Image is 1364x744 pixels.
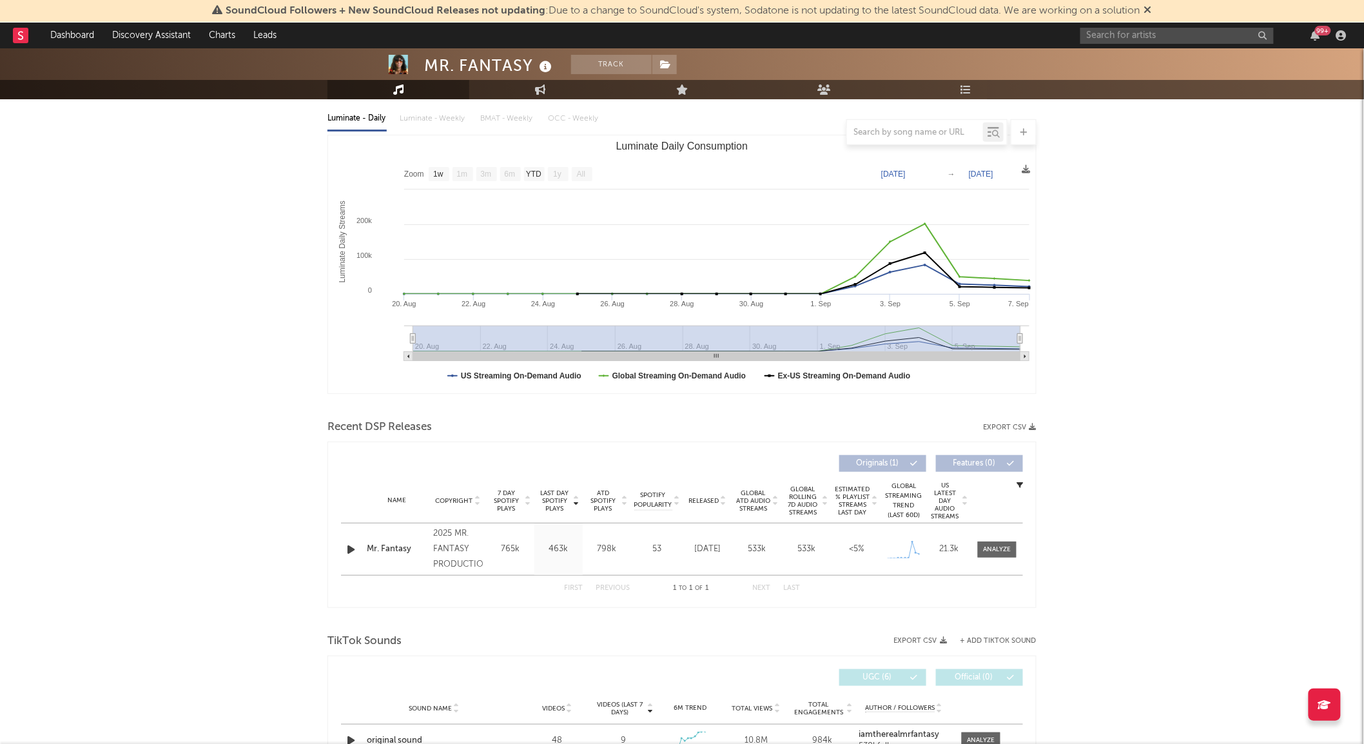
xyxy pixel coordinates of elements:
span: Dismiss [1144,6,1152,16]
text: Global Streaming On-Demand Audio [612,371,746,380]
text: 1y [553,170,561,179]
span: Global ATD Audio Streams [736,489,771,513]
div: Name [367,496,427,505]
div: Luminate - Daily [327,108,387,130]
text: Ex-US Streaming On-Demand Audio [778,371,911,380]
a: Dashboard [41,23,103,48]
button: Track [571,55,652,74]
button: Originals(1) [839,455,926,472]
text: 200k [356,217,372,224]
span: Copyright [435,497,473,505]
button: + Add TikTok Sound [947,638,1037,645]
text: 26. Aug [601,300,625,308]
div: 1 1 1 [656,581,726,596]
div: 99 + [1315,26,1331,35]
text: [DATE] [881,170,906,179]
button: Next [752,585,770,592]
span: Features ( 0 ) [944,460,1004,467]
text: 24. Aug [531,300,555,308]
a: Charts [200,23,244,48]
span: Originals ( 1 ) [848,460,907,467]
text: 22. Aug [462,300,485,308]
a: Mr. Fantasy [367,543,427,556]
div: 463k [538,543,580,556]
span: 7 Day Spotify Plays [489,489,523,513]
text: Luminate Daily Consumption [616,141,748,152]
span: Official ( 0 ) [944,674,1004,681]
text: 3. Sep [881,300,901,308]
span: US Latest Day Audio Streams [930,482,960,520]
text: 1. Sep [811,300,832,308]
span: UGC ( 6 ) [848,674,907,681]
div: 798k [586,543,628,556]
button: 99+ [1311,30,1320,41]
a: Leads [244,23,286,48]
span: Total Engagements [793,701,845,716]
div: MR. FANTASY [424,55,555,76]
button: + Add TikTok Sound [960,638,1037,645]
text: 7. Sep [1008,300,1029,308]
span: Videos (last 7 days) [594,701,646,716]
span: of [696,585,703,591]
button: Previous [596,585,630,592]
span: Recent DSP Releases [327,420,432,435]
input: Search by song name or URL [847,128,983,138]
div: 765k [489,543,531,556]
button: Last [783,585,800,592]
text: 5. Sep [950,300,970,308]
span: Total Views [732,705,773,712]
div: 6M Trend [660,703,720,713]
text: US Streaming On-Demand Audio [461,371,581,380]
div: 2025 MR. FANTASY PRODUCTIONS [433,526,483,573]
span: Sound Name [409,705,452,712]
text: All [577,170,585,179]
div: 21.3k [930,543,968,556]
span: Global Rolling 7D Audio Streams [785,485,821,516]
button: UGC(6) [839,669,926,686]
span: ATD Spotify Plays [586,489,620,513]
span: Author / Followers [865,704,935,712]
text: 20. Aug [392,300,416,308]
text: → [948,170,955,179]
button: Features(0) [936,455,1023,472]
span: Estimated % Playlist Streams Last Day [835,485,870,516]
span: SoundCloud Followers + New SoundCloud Releases not updating [226,6,546,16]
span: to [679,585,687,591]
text: 6m [505,170,516,179]
text: Zoom [404,170,424,179]
text: 0 [368,286,372,294]
button: First [564,585,583,592]
div: <5% [835,543,878,556]
text: 1m [457,170,468,179]
a: Discovery Assistant [103,23,200,48]
button: Official(0) [936,669,1023,686]
text: 30. Aug [739,300,763,308]
div: 533k [785,543,828,556]
strong: iamtherealmrfantasy [859,730,940,739]
input: Search for artists [1080,28,1274,44]
button: Export CSV [893,637,947,645]
a: iamtherealmrfantasy [859,730,949,739]
span: Spotify Popularity [634,491,672,510]
text: 100k [356,251,372,259]
text: Luminate Daily Streams [338,201,347,282]
text: 1w [433,170,443,179]
div: [DATE] [686,543,729,556]
span: TikTok Sounds [327,634,402,649]
div: 533k [736,543,779,556]
span: Released [688,497,719,505]
text: 28. Aug [670,300,694,308]
span: Videos [542,705,565,712]
span: : Due to a change to SoundCloud's system, Sodatone is not updating to the latest SoundCloud data.... [226,6,1140,16]
button: Export CSV [983,424,1037,431]
div: 53 [634,543,679,556]
div: Global Streaming Trend (Last 60D) [884,482,923,520]
text: 3m [481,170,492,179]
text: YTD [526,170,541,179]
svg: Luminate Daily Consumption [328,135,1036,393]
text: [DATE] [969,170,993,179]
span: Last Day Spotify Plays [538,489,572,513]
